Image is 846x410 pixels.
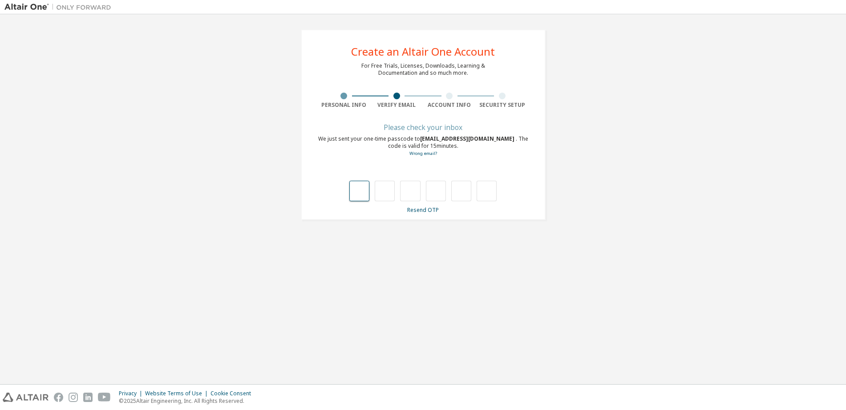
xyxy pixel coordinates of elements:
[361,62,485,77] div: For Free Trials, Licenses, Downloads, Learning & Documentation and so much more.
[98,393,111,402] img: youtube.svg
[370,101,423,109] div: Verify Email
[54,393,63,402] img: facebook.svg
[318,135,529,157] div: We just sent your one-time passcode to . The code is valid for 15 minutes.
[119,397,256,405] p: © 2025 Altair Engineering, Inc. All Rights Reserved.
[318,101,371,109] div: Personal Info
[476,101,529,109] div: Security Setup
[420,135,516,142] span: [EMAIL_ADDRESS][DOMAIN_NAME]
[4,3,116,12] img: Altair One
[119,390,145,397] div: Privacy
[407,206,439,214] a: Resend OTP
[3,393,49,402] img: altair_logo.svg
[409,150,437,156] a: Go back to the registration form
[351,46,495,57] div: Create an Altair One Account
[423,101,476,109] div: Account Info
[83,393,93,402] img: linkedin.svg
[210,390,256,397] div: Cookie Consent
[318,125,529,130] div: Please check your inbox
[69,393,78,402] img: instagram.svg
[145,390,210,397] div: Website Terms of Use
